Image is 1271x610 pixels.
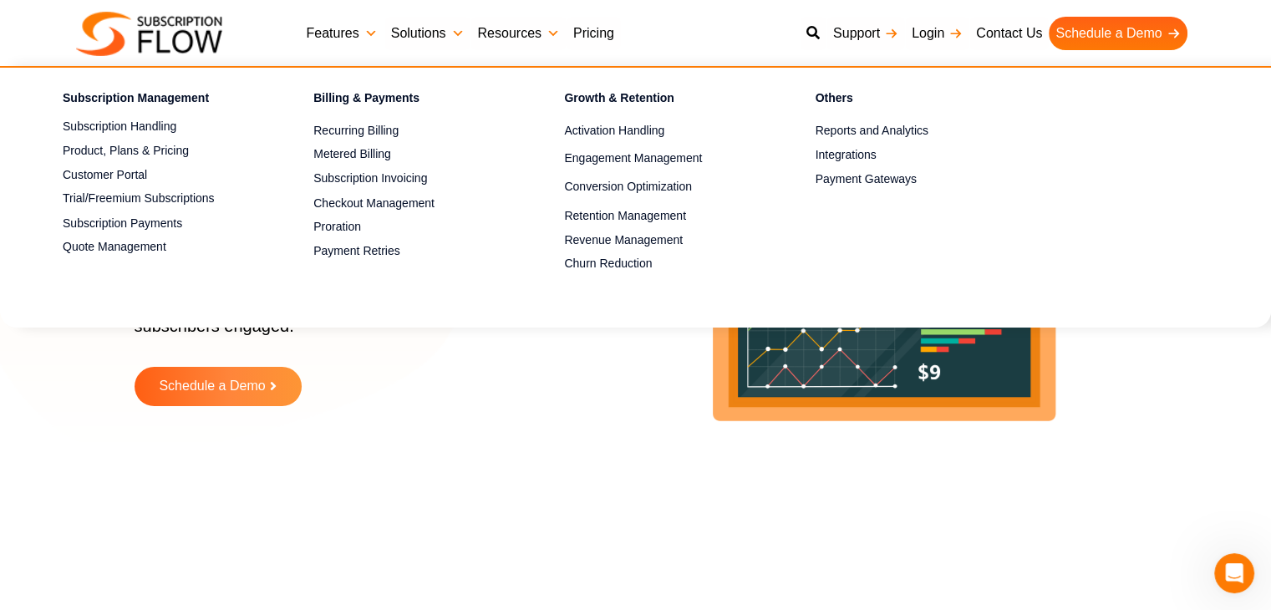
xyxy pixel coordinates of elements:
[470,17,566,50] a: Resources
[63,213,255,233] a: Subscription Payments
[313,89,506,113] h4: Billing & Payments
[159,379,265,394] span: Schedule a Demo
[313,121,506,141] a: Recurring Billing
[63,189,255,209] a: Trial/Freemium Subscriptions
[63,140,255,160] a: Product, Plans & Pricing
[313,195,435,212] span: Checkout Management
[564,89,756,113] h4: Growth & Retention
[313,217,506,237] a: Proration
[564,206,756,226] a: Retention Management
[63,215,182,232] span: Subscription Payments
[564,121,756,141] a: Activation Handling
[76,12,222,56] img: Subscriptionflow
[826,17,905,50] a: Support
[816,121,1008,141] a: Reports and Analytics
[564,230,756,250] a: Revenue Management
[816,145,1008,165] a: Integrations
[63,89,255,113] h4: Subscription Management
[969,17,1049,50] a: Contact Us
[313,145,506,165] a: Metered Billing
[63,142,189,160] span: Product, Plans & Pricing
[1214,553,1254,593] iframe: Intercom live chat
[816,170,917,188] span: Payment Gateways
[313,169,506,189] a: Subscription Invoicing
[905,17,969,50] a: Login
[564,254,756,274] a: Churn Reduction
[816,122,928,140] span: Reports and Analytics
[564,149,756,169] a: Engagement Management
[816,89,1008,113] h4: Others
[816,169,1008,189] a: Payment Gateways
[384,17,471,50] a: Solutions
[564,207,686,225] span: Retention Management
[63,166,147,184] span: Customer Portal
[564,255,652,272] span: Churn Reduction
[567,17,621,50] a: Pricing
[564,231,683,249] span: Revenue Management
[300,17,384,50] a: Features
[135,367,302,406] a: Schedule a Demo
[313,193,506,213] a: Checkout Management
[63,165,255,185] a: Customer Portal
[1049,17,1187,50] a: Schedule a Demo
[313,241,506,262] a: Payment Retries
[313,242,399,260] span: Payment Retries
[313,122,399,140] span: Recurring Billing
[63,237,255,257] a: Quote Management
[816,146,877,164] span: Integrations
[63,117,255,137] a: Subscription Handling
[564,177,756,197] a: Conversion Optimization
